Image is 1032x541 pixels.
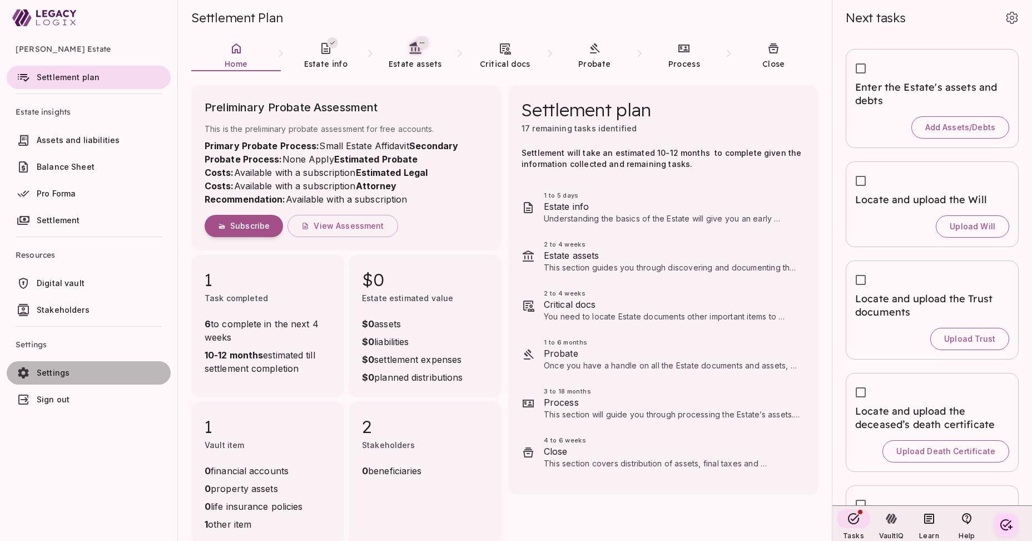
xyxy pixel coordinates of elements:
button: Upload Death Certificate [882,440,1009,463]
span: Probate [578,59,611,69]
span: 1 to 5 days [544,191,801,200]
span: View Assessment [314,221,384,231]
span: This is the preliminary probate assessment for free accounts. [205,123,488,135]
a: Pro Forma [7,182,171,205]
span: $0 [362,268,488,291]
a: Stakeholders [7,298,171,322]
span: Estate info [304,59,348,69]
span: Process [544,396,801,409]
span: Estate insights [16,99,162,125]
span: This section covers distribution of assets, final taxes and accounting, and how to wrap things up... [544,459,793,513]
div: 1Task completed6to complete in the next 4 weeks10-12 monthsestimated till settlement completion [191,255,344,397]
span: Probate [544,347,801,360]
span: Subscribe [230,221,270,231]
div: $0Estate estimated value$0assets$0liabilities$0settlement expenses$0planned distributions [349,255,502,397]
div: 4 to 6 weeksCloseThis section covers distribution of assets, final taxes and accounting, and how ... [508,428,818,477]
strong: 0 [205,483,211,494]
a: Settlement [7,209,171,232]
span: Locate and upload the deceased’s death certificate [855,405,1009,431]
div: 1 to 6 monthsProbateOnce you have a handle on all the Estate documents and assets, you can make a... [508,330,818,379]
span: Close [544,445,801,458]
span: 2 to 4 weeks [544,289,801,298]
span: 17 remaining tasks identified [522,124,637,133]
span: Task completed [205,293,268,303]
span: Help [959,532,975,540]
button: Upload Trust [930,328,1009,350]
p: Small Estate Affidavit None Apply Available with a subscription Available with a subscription Ava... [205,139,488,206]
a: Settings [7,361,171,385]
span: Home [225,59,247,69]
span: Digital vault [37,278,85,288]
button: Create your first task [995,514,1017,536]
button: Add Assets/Debts [911,116,1009,139]
span: 4 to 6 weeks [544,436,801,445]
span: assets [362,317,463,331]
span: This section will guide you through processing the Estate’s assets. Tasks related to your specifi... [544,410,800,453]
span: 2 [362,415,488,437]
span: Stakeholders [37,305,90,314]
strong: $0 [362,354,374,365]
span: Upload Will [950,222,995,232]
span: Settlement plan [522,99,651,121]
span: liabilities [362,335,463,348]
a: Settlement plan [7,66,171,89]
div: 3 to 18 monthsProcessThis section will guide you through processing the Estate’s assets. Tasks re... [508,379,818,428]
span: 1 [205,268,331,291]
strong: Primary Probate Process: [205,140,319,151]
strong: 0 [205,465,211,476]
strong: 10-12 months [205,350,263,361]
span: Once you have a handle on all the Estate documents and assets, you can make a final determination... [544,361,800,448]
a: Sign out [7,388,171,411]
span: Upload Death Certificate [896,446,995,456]
span: Estate info [544,200,801,213]
span: other item [205,518,302,531]
div: Locate and upload the Trust documentsUpload Trust [846,260,1019,360]
strong: $0 [362,336,374,347]
span: Sign out [37,395,70,404]
span: planned distributions [362,371,463,384]
span: beneficiaries [362,464,421,478]
span: Add Assets/Debts [925,122,995,132]
span: settlement expenses [362,353,463,366]
button: View Assessment [287,215,398,237]
span: Vault item [205,440,245,450]
span: Resources [16,242,162,268]
span: Enter the Estate's assets and debts [855,81,1009,107]
span: Settings [37,368,70,377]
span: 1 to 6 months [544,338,801,347]
span: Locate and upload the Will [855,193,1009,206]
span: Next tasks [846,10,906,26]
button: Subscribe [205,215,283,237]
strong: $0 [362,372,374,383]
span: Settlement will take an estimated 10-12 months to complete given the information collected and re... [522,148,804,169]
span: Close [762,59,785,69]
span: Tasks [843,532,864,540]
span: to complete in the next 4 weeks [205,317,331,344]
div: 2 to 4 weeksEstate assetsThis section guides you through discovering and documenting the deceased... [508,232,818,281]
span: Locate and upload the Trust documents [855,292,1009,319]
strong: 6 [205,318,211,329]
span: Stakeholders [362,440,415,450]
div: Enter the Estate's assets and debtsAdd Assets/Debts [846,49,1019,148]
span: 3 to 18 months [544,387,801,396]
span: Settlement plan [37,72,100,82]
a: Digital vault [7,272,171,295]
span: estimated till settlement completion [205,348,331,375]
span: Settlement Plan [191,10,282,26]
span: Assets and liabilities [37,135,120,145]
p: Understanding the basics of the Estate will give you an early perspective on what’s in store for ... [544,213,801,224]
span: Estate assets [389,59,442,69]
span: VaultIQ [879,532,904,540]
strong: 0 [362,465,368,476]
span: Preliminary Probate Assessment [205,99,488,123]
span: financial accounts [205,464,302,478]
span: You need to locate Estate documents other important items to settle the Estate, such as insurance... [544,312,787,366]
span: [PERSON_NAME] Estate [16,36,162,62]
span: Pro Forma [37,189,76,198]
span: Settlement [37,215,80,225]
span: life insurance policies [205,500,302,513]
a: Balance Sheet [7,155,171,179]
strong: 0 [205,501,211,512]
div: Locate and upload the deceased’s death certificateUpload Death Certificate [846,373,1019,472]
div: Locate and upload the WillUpload Will [846,161,1019,247]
